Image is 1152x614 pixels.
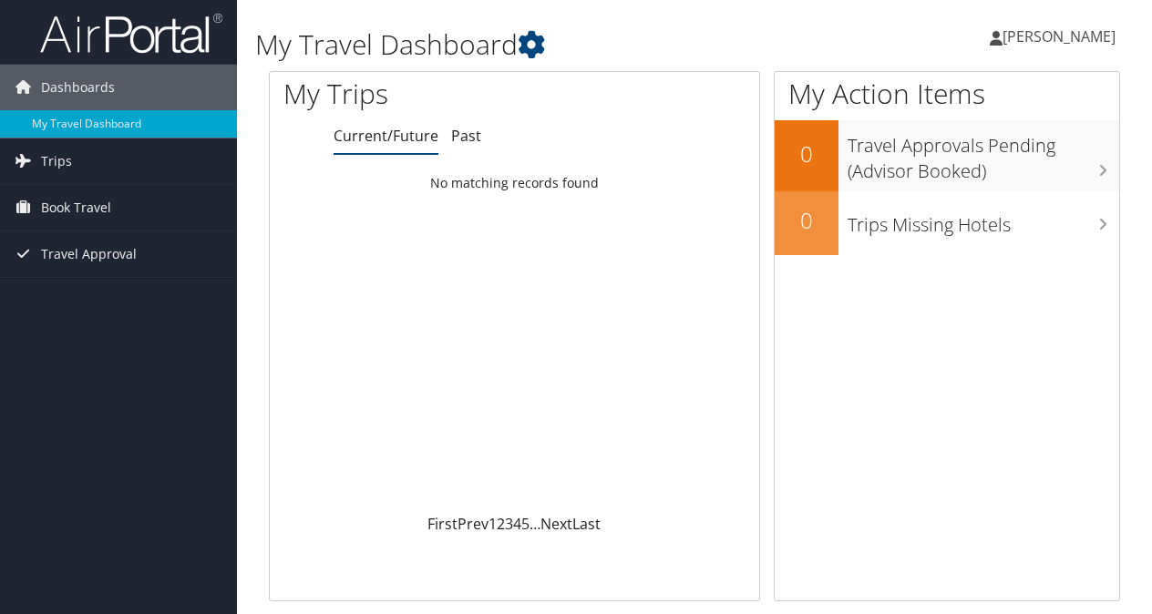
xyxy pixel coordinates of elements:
[775,205,838,236] h2: 0
[489,514,497,534] a: 1
[505,514,513,534] a: 3
[513,514,521,534] a: 4
[775,138,838,169] h2: 0
[775,191,1119,255] a: 0Trips Missing Hotels
[572,514,601,534] a: Last
[775,120,1119,190] a: 0Travel Approvals Pending (Advisor Booked)
[40,12,222,55] img: airportal-logo.png
[41,138,72,184] span: Trips
[270,167,759,200] td: No matching records found
[775,75,1119,113] h1: My Action Items
[848,203,1119,238] h3: Trips Missing Hotels
[41,231,137,277] span: Travel Approval
[990,9,1134,64] a: [PERSON_NAME]
[1003,26,1116,46] span: [PERSON_NAME]
[458,514,489,534] a: Prev
[41,65,115,110] span: Dashboards
[540,514,572,534] a: Next
[255,26,841,64] h1: My Travel Dashboard
[848,124,1119,184] h3: Travel Approvals Pending (Advisor Booked)
[497,514,505,534] a: 2
[334,126,438,146] a: Current/Future
[451,126,481,146] a: Past
[41,185,111,230] span: Book Travel
[427,514,458,534] a: First
[530,514,540,534] span: …
[521,514,530,534] a: 5
[283,75,541,113] h1: My Trips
